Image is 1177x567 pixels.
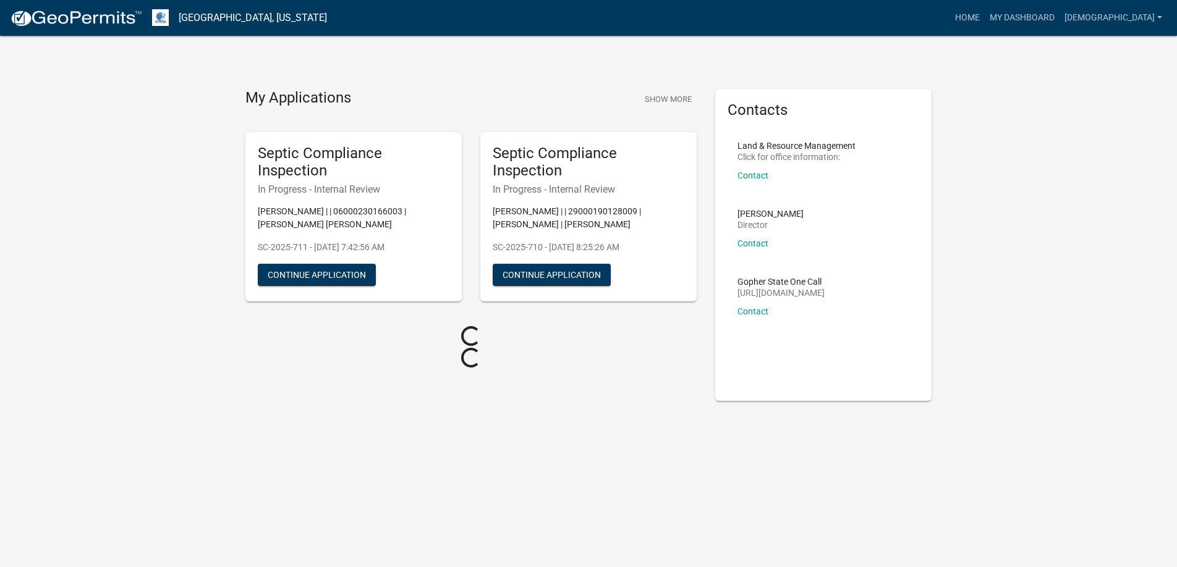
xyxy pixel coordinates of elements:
[258,241,449,254] p: SC-2025-711 - [DATE] 7:42:56 AM
[737,238,768,248] a: Contact
[737,277,825,286] p: Gopher State One Call
[737,170,768,180] a: Contact
[152,9,169,26] img: Otter Tail County, Minnesota
[737,153,856,161] p: Click for office information:
[493,264,611,286] button: Continue Application
[640,89,697,109] button: Show More
[737,306,768,316] a: Contact
[493,205,684,231] p: [PERSON_NAME] | | 29000190128009 | [PERSON_NAME] | [PERSON_NAME]
[950,6,985,30] a: Home
[1060,6,1167,30] a: [DEMOGRAPHIC_DATA]
[737,220,804,229] p: Director
[258,205,449,231] p: [PERSON_NAME] | | 06000230166003 | [PERSON_NAME] [PERSON_NAME]
[245,89,351,107] h4: My Applications
[737,141,856,150] p: Land & Resource Management
[179,7,327,28] a: [GEOGRAPHIC_DATA], [US_STATE]
[737,288,825,297] p: [URL][DOMAIN_NAME]
[985,6,1060,30] a: My Dashboard
[493,145,684,180] h5: Septic Compliance Inspection
[258,145,449,180] h5: Septic Compliance Inspection
[728,101,919,119] h5: Contacts
[493,241,684,254] p: SC-2025-710 - [DATE] 8:25:26 AM
[258,183,449,195] h6: In Progress - Internal Review
[737,209,804,218] p: [PERSON_NAME]
[258,264,376,286] button: Continue Application
[493,183,684,195] h6: In Progress - Internal Review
